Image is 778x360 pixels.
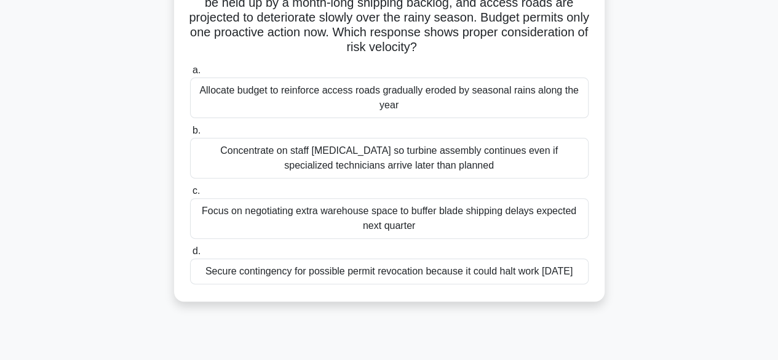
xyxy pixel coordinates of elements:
span: a. [193,65,200,75]
span: c. [193,185,200,196]
div: Secure contingency for possible permit revocation because it could halt work [DATE] [190,258,589,284]
div: Concentrate on staff [MEDICAL_DATA] so turbine assembly continues even if specialized technicians... [190,138,589,178]
span: d. [193,246,200,256]
span: b. [193,125,200,135]
div: Focus on negotiating extra warehouse space to buffer blade shipping delays expected next quarter [190,198,589,239]
div: Allocate budget to reinforce access roads gradually eroded by seasonal rains along the year [190,78,589,118]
